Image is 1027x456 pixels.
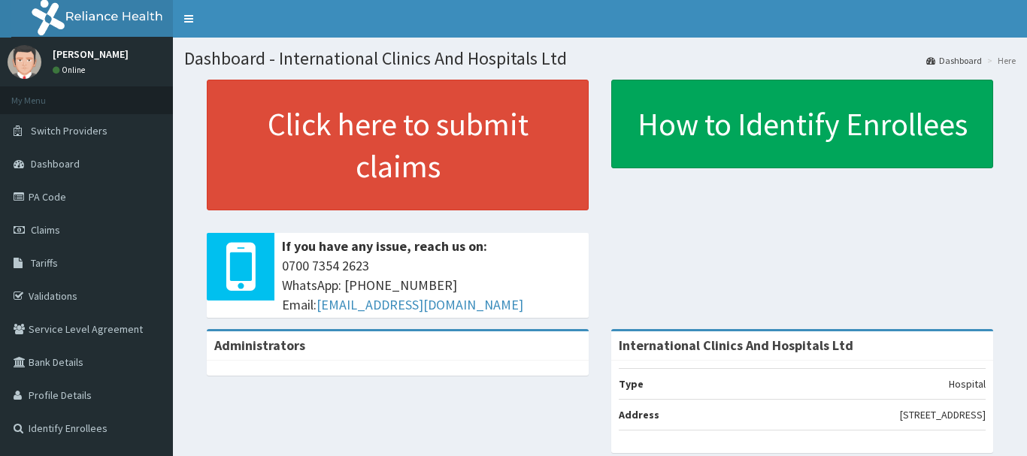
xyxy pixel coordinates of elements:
h1: Dashboard - International Clinics And Hospitals Ltd [184,49,1016,68]
a: Online [53,65,89,75]
span: Switch Providers [31,124,108,137]
a: [EMAIL_ADDRESS][DOMAIN_NAME] [317,296,523,313]
b: Administrators [214,337,305,354]
span: Dashboard [31,157,80,171]
b: If you have any issue, reach us on: [282,237,487,255]
span: Tariffs [31,256,58,270]
a: Click here to submit claims [207,80,589,210]
img: User Image [8,45,41,79]
span: 0700 7354 2623 WhatsApp: [PHONE_NUMBER] Email: [282,256,581,314]
b: Address [619,408,659,421]
a: How to Identify Enrollees [611,80,993,168]
li: Here [983,54,1016,67]
strong: International Clinics And Hospitals Ltd [619,337,853,354]
p: [PERSON_NAME] [53,49,129,59]
span: Claims [31,223,60,237]
a: Dashboard [926,54,982,67]
p: Hospital [949,376,986,391]
b: Type [619,377,644,391]
p: [STREET_ADDRESS] [900,407,986,422]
